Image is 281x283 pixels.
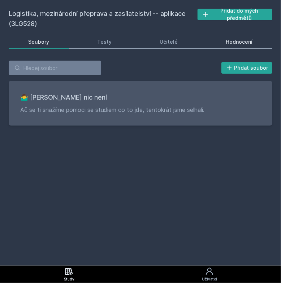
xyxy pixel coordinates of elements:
p: Ač se ti snažíme pomoci se studiem co to jde, tentokrát jsme selhali. [20,105,261,114]
a: Soubory [9,35,69,49]
h3: 🤷‍♂️ [PERSON_NAME] nic není [20,92,261,103]
div: Hodnocení [226,38,253,45]
div: Soubory [29,38,49,45]
button: Přidat do mých předmětů [198,9,272,20]
h2: Logistika, mezinárodní přeprava a zasílatelství -- aplikace (3LG528) [9,9,198,29]
div: Testy [98,38,112,45]
a: Učitelé [140,35,198,49]
div: Study [64,277,74,282]
button: Přidat soubor [221,62,273,74]
div: Učitelé [160,38,178,45]
input: Hledej soubor [9,61,101,75]
a: Hodnocení [206,35,272,49]
div: Uživatel [202,277,217,282]
a: Testy [78,35,131,49]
